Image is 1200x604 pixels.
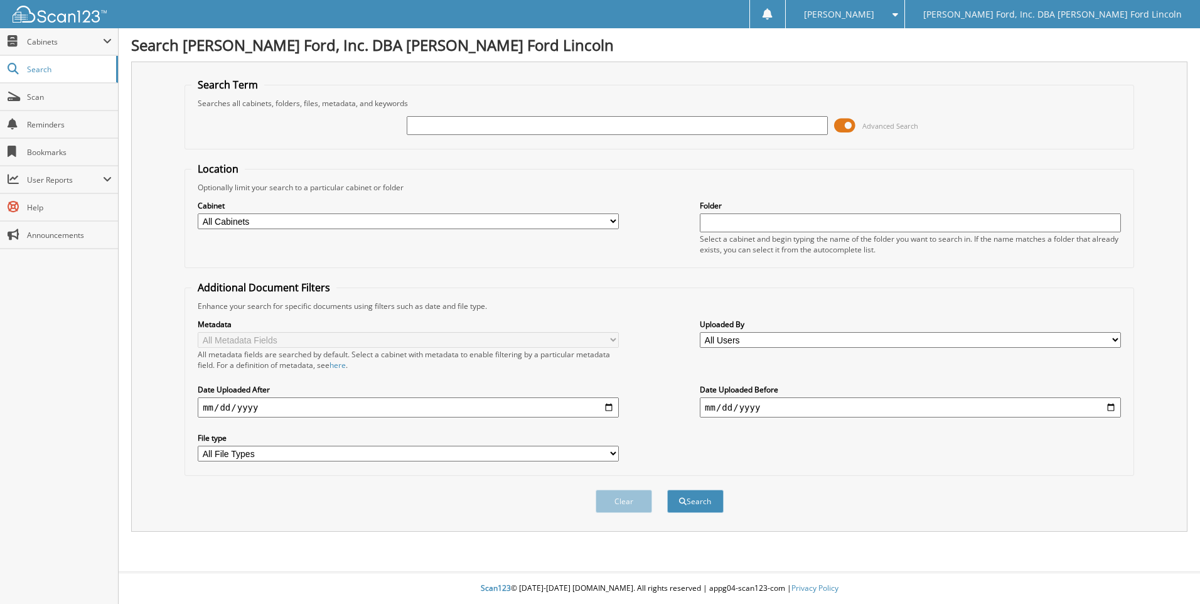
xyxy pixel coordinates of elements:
[27,119,112,130] span: Reminders
[191,182,1127,193] div: Optionally limit your search to a particular cabinet or folder
[198,397,619,418] input: start
[198,319,619,330] label: Metadata
[27,64,110,75] span: Search
[481,583,511,593] span: Scan123
[198,384,619,395] label: Date Uploaded After
[27,230,112,240] span: Announcements
[27,147,112,158] span: Bookmarks
[191,281,336,294] legend: Additional Document Filters
[191,162,245,176] legend: Location
[804,11,874,18] span: [PERSON_NAME]
[198,349,619,370] div: All metadata fields are searched by default. Select a cabinet with metadata to enable filtering b...
[191,301,1127,311] div: Enhance your search for specific documents using filters such as date and file type.
[923,11,1182,18] span: [PERSON_NAME] Ford, Inc. DBA [PERSON_NAME] Ford Lincoln
[700,384,1121,395] label: Date Uploaded Before
[191,98,1127,109] div: Searches all cabinets, folders, files, metadata, and keywords
[1137,544,1200,604] iframe: Chat Widget
[27,92,112,102] span: Scan
[191,78,264,92] legend: Search Term
[791,583,838,593] a: Privacy Policy
[13,6,107,23] img: scan123-logo-white.svg
[700,397,1121,418] input: end
[27,36,103,47] span: Cabinets
[119,573,1200,604] div: © [DATE]-[DATE] [DOMAIN_NAME]. All rights reserved | appg04-scan123-com |
[862,121,918,131] span: Advanced Search
[198,200,619,211] label: Cabinet
[700,200,1121,211] label: Folder
[198,433,619,443] label: File type
[700,234,1121,255] div: Select a cabinet and begin typing the name of the folder you want to search in. If the name match...
[27,175,103,185] span: User Reports
[27,202,112,213] span: Help
[329,360,346,370] a: here
[131,35,1187,55] h1: Search [PERSON_NAME] Ford, Inc. DBA [PERSON_NAME] Ford Lincoln
[667,490,724,513] button: Search
[596,490,652,513] button: Clear
[700,319,1121,330] label: Uploaded By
